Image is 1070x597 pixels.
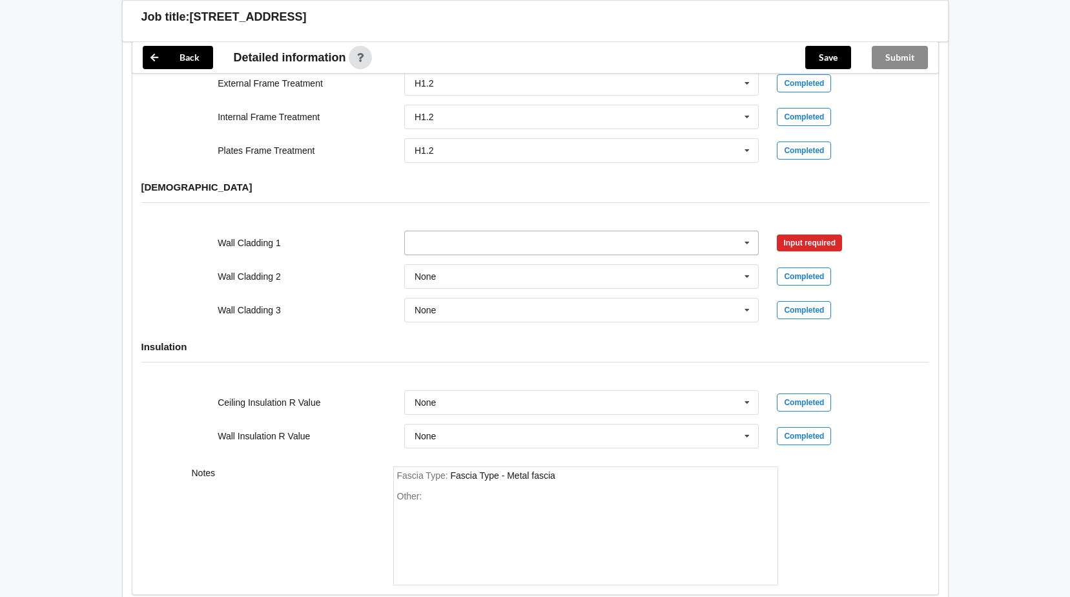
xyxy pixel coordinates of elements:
div: Notes [183,466,384,585]
label: Plates Frame Treatment [218,145,314,156]
h3: Job title: [141,10,190,25]
h4: [DEMOGRAPHIC_DATA] [141,181,929,193]
h4: Insulation [141,340,929,353]
button: Back [143,46,213,69]
div: Completed [777,74,831,92]
span: Fascia Type : [397,470,451,481]
label: Wall Cladding 3 [218,305,281,315]
label: Wall Cladding 1 [218,238,281,248]
label: Wall Cladding 2 [218,271,281,282]
div: H1.2 [415,79,434,88]
div: None [415,432,436,441]
span: Other: [397,491,422,501]
div: Completed [777,393,831,412]
div: Completed [777,301,831,319]
div: None [415,398,436,407]
div: None [415,272,436,281]
button: Save [805,46,851,69]
label: Wall Insulation R Value [218,431,310,441]
div: H1.2 [415,146,434,155]
div: Completed [777,141,831,160]
div: Completed [777,108,831,126]
div: Completed [777,427,831,445]
label: External Frame Treatment [218,78,323,89]
label: Internal Frame Treatment [218,112,320,122]
div: H1.2 [415,112,434,121]
div: Completed [777,267,831,286]
label: Ceiling Insulation R Value [218,397,320,408]
h3: [STREET_ADDRESS] [190,10,307,25]
span: Detailed information [234,52,346,63]
div: FasciaType [451,470,555,481]
div: Input required [777,235,842,251]
div: None [415,306,436,315]
form: notes-field [393,466,778,585]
